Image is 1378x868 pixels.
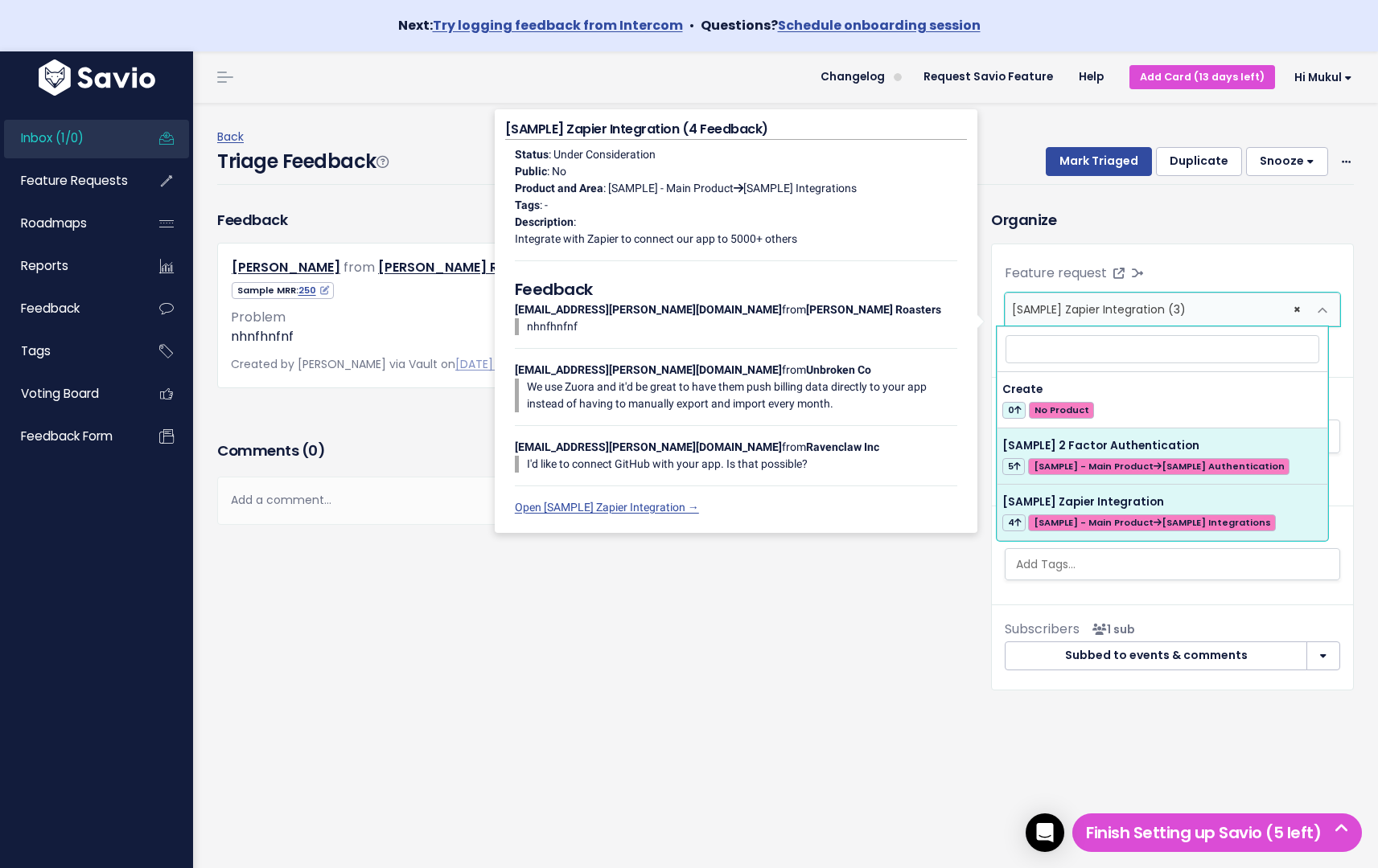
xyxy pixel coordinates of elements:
h3: Organize [991,209,1354,231]
p: I'd like to connect GitHub with your app. Is that possible? [527,456,957,473]
strong: Ravenclaw Inc [806,440,879,453]
a: Try logging feedback from Intercom [433,16,683,35]
span: Problem [231,308,286,326]
strong: Next: [398,16,683,35]
a: Roadmaps [4,205,134,242]
img: logo-white.9d6f32f41409.svg [35,59,159,96]
a: Schedule onboarding session [778,16,981,35]
span: Created by [PERSON_NAME] via Vault on [231,356,545,372]
a: Open [SAMPLE] Zapier Integration → [515,501,699,514]
a: Tags [4,333,134,370]
input: Add Tags... [1010,556,1339,573]
strong: Description [515,215,574,228]
span: [SAMPLE] Zapier Integration (3) [1012,301,1186,317]
span: Feedback [21,300,80,317]
strong: Status [515,148,549,161]
p: We use Zuora and it'd be great to have them push billing data directly to your app instead of hav... [527,379,957,412]
span: [SAMPLE] 2 Factor Authentication [1002,438,1199,453]
strong: Unbroken Co [806,363,871,376]
span: Changelog [821,72,885,83]
h3: Feedback [217,209,287,231]
span: Reports [21,257,68,274]
a: Inbox (1/0) [4,120,134,157]
p: nhnfhnfnf [527,318,957,335]
a: Back [217,129,244,145]
span: 0 [1002,402,1026,419]
span: [SAMPLE] - Main Product [SAMPLE] Integrations [1028,514,1276,531]
strong: [PERSON_NAME] Roasters [806,303,941,316]
a: Feature Requests [4,162,134,199]
span: 0 [308,440,318,461]
span: Inbox (1/0) [21,129,84,146]
a: Reports [4,248,134,285]
h4: Triage Feedback [217,147,388,176]
strong: [EMAIL_ADDRESS][PERSON_NAME][DOMAIN_NAME] [515,363,782,376]
button: Duplicate [1156,147,1242,176]
span: [SAMPLE] - Main Product [SAMPLE] Authentication [1028,458,1290,475]
a: Feedback [4,290,134,327]
a: Request Savio Feature [911,65,1066,89]
p: nhnfhnfnf [231,327,927,346]
span: Voting Board [21,385,99,402]
h4: [SAMPLE] Zapier Integration (4 Feedback) [505,120,967,140]
strong: Tags [515,199,540,211]
span: 4 [1002,514,1026,531]
div: : Under Consideration : No : [SAMPLE] - Main Product [SAMPLE] Integrations : - : from from from [505,140,967,522]
span: 1 sub [1086,621,1135,637]
a: Feedback form [4,418,134,455]
a: [PERSON_NAME] Roasters [378,258,549,276]
h5: Feedback [515,277,957,301]
a: [DATE] 4:41 p.m. [455,356,545,372]
strong: Product and Area [515,182,603,194]
button: Mark Triaged [1046,147,1152,176]
span: Tags [21,342,51,359]
div: Open Intercom Messenger [1026,813,1064,852]
span: Roadmaps [21,215,87,231]
span: × [1294,293,1301,325]
span: 5 [1002,458,1025,475]
button: Subbed to events & comments [1005,641,1307,670]
div: Add a comment... [217,477,940,524]
span: Feedback form [21,428,113,444]
span: Create [1002,382,1043,397]
span: Subscribers [1005,620,1080,638]
h3: Comments ( ) [217,440,940,462]
a: Hi Mukul [1275,65,1365,90]
span: from [343,258,375,276]
span: • [689,16,694,35]
label: Feature request [1005,264,1107,283]
strong: Public [515,165,547,178]
span: No Product [1029,402,1094,419]
span: [SAMPLE] Zapier Integration [1002,494,1164,510]
span: Hi Mukul [1294,72,1352,84]
button: Snooze [1246,147,1328,176]
span: Sample MRR: [232,282,334,299]
a: Voting Board [4,375,134,412]
p: Integrate with Zapier to connect our app to 5000+ others [515,231,957,248]
a: [PERSON_NAME] [232,258,340,276]
strong: [EMAIL_ADDRESS][PERSON_NAME][DOMAIN_NAME] [515,440,782,453]
a: 250 [298,284,329,297]
strong: Questions? [701,16,981,35]
span: Feature Requests [21,172,128,189]
a: Add Card (13 days left) [1129,65,1275,88]
a: Help [1066,65,1117,89]
h5: Finish Setting up Savio (5 left) [1080,821,1355,845]
strong: [EMAIL_ADDRESS][PERSON_NAME][DOMAIN_NAME] [515,303,782,316]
